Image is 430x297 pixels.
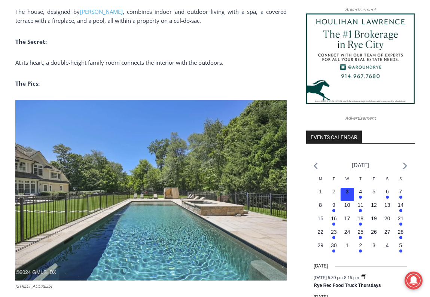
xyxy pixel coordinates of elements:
[399,236,402,239] em: Has events
[189,0,354,73] div: "We would have speakers with experience in local journalism speak to us about their experiences a...
[399,249,402,252] em: Has events
[306,13,415,104] img: Houlihan Lawrence The #1 Brokerage in Rye City
[381,176,394,188] div: Saturday
[384,215,390,221] time: 20
[333,177,335,181] span: T
[327,176,341,188] div: Tuesday
[394,201,408,215] button: 14 Has events
[386,196,389,199] em: Has events
[386,242,389,248] time: 4
[180,73,363,93] a: Intern @ [DOMAIN_NAME]
[381,242,394,255] button: 4
[332,223,335,226] em: Has events
[341,242,354,255] button: 1
[317,215,323,221] time: 15
[394,215,408,228] button: 21 Has events
[15,38,47,45] b: The Secret:
[327,242,341,255] button: 30 Has events
[80,8,123,15] span: [PERSON_NAME]
[359,189,362,195] time: 4
[332,236,335,239] em: Has events
[327,228,341,242] button: 23 Has events
[331,215,337,221] time: 16
[327,215,341,228] button: 16 Has events
[399,196,402,199] em: Has events
[15,283,287,290] figcaption: [STREET_ADDRESS]
[341,215,354,228] button: 17
[359,177,362,181] span: T
[314,228,327,242] button: 22
[332,209,335,212] em: Has events
[344,229,350,235] time: 24
[314,242,327,255] button: 29
[15,100,287,281] img: 28 Thunder Mountain Road, Greenwich
[384,202,390,208] time: 13
[381,188,394,201] button: 6 Has events
[15,59,223,66] span: At its heart, a double-height family room connects the interior with the outdoors.
[15,8,80,15] span: The house, designed by
[359,209,362,212] em: Has events
[354,188,368,201] button: 4 Has events
[398,229,404,235] time: 28
[367,201,381,215] button: 12
[358,202,364,208] time: 11
[319,202,322,208] time: 8
[394,176,408,188] div: Sunday
[384,229,390,235] time: 27
[399,242,402,248] time: 5
[341,188,354,201] button: 3
[314,188,327,201] button: 1
[399,189,402,195] time: 7
[319,177,322,181] span: M
[354,215,368,228] button: 18 Has events
[371,229,377,235] time: 26
[372,242,375,248] time: 3
[327,188,341,201] button: 2
[314,215,327,228] button: 15
[327,201,341,215] button: 9 Has events
[341,228,354,242] button: 24
[332,249,335,252] em: Has events
[394,228,408,242] button: 28 Has events
[367,188,381,201] button: 5
[367,176,381,188] div: Friday
[399,177,402,181] span: S
[344,202,350,208] time: 10
[354,242,368,255] button: 2 Has events
[345,177,349,181] span: W
[394,188,408,201] button: 7 Has events
[314,263,328,270] time: [DATE]
[398,215,404,221] time: 21
[331,229,337,235] time: 23
[331,242,337,248] time: 30
[314,201,327,215] button: 8
[306,131,362,143] h2: Events Calendar
[314,275,342,279] span: [DATE] 5:30 pm
[196,74,347,91] span: Intern @ [DOMAIN_NAME]
[359,196,362,199] em: Has events
[77,47,106,89] div: "[PERSON_NAME]'s draw is the fine variety of pristine raw fish kept on hand"
[381,215,394,228] button: 20
[344,275,359,279] span: 8:15 pm
[371,202,377,208] time: 12
[381,201,394,215] button: 13
[338,6,383,13] span: Advertisement
[394,242,408,255] button: 5 Has events
[386,189,389,195] time: 6
[354,176,368,188] div: Thursday
[15,8,287,24] span: , combines indoor and outdoor living with a spa, a covered terrace with a fireplace, and a pool, ...
[341,201,354,215] button: 10
[359,236,362,239] em: Has events
[358,229,364,235] time: 25
[314,162,318,169] a: Previous month
[346,189,349,195] time: 3
[332,202,335,208] time: 9
[403,162,407,169] a: Next month
[359,249,362,252] em: Has events
[371,215,377,221] time: 19
[341,176,354,188] div: Wednesday
[373,177,375,181] span: F
[317,229,323,235] time: 22
[317,242,323,248] time: 29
